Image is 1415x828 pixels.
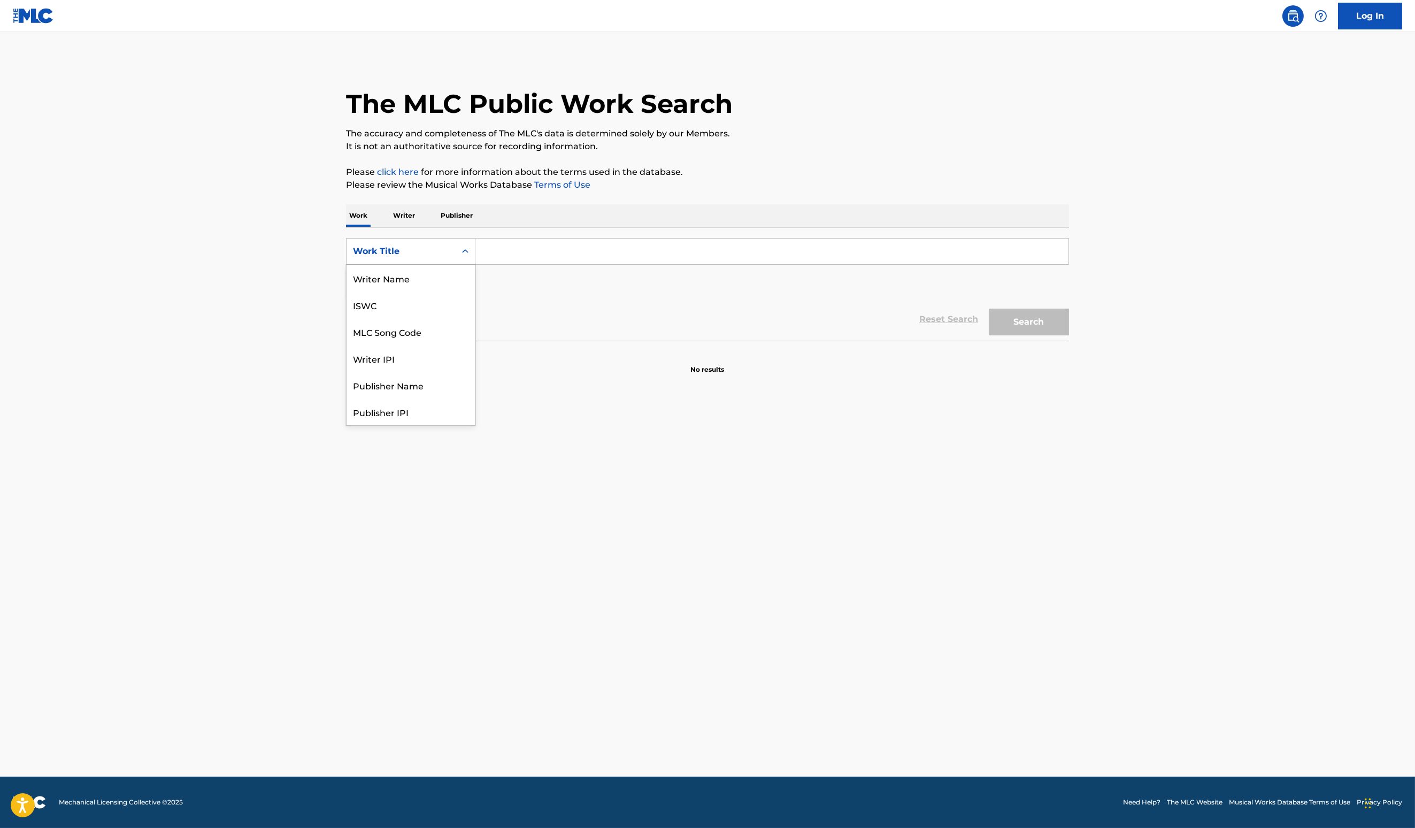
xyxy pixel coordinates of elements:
h1: The MLC Public Work Search [346,88,733,120]
a: The MLC Website [1167,798,1222,807]
div: Work Title [353,245,449,258]
div: Writer Name [347,265,475,292]
span: Mechanical Licensing Collective © 2025 [59,798,183,807]
div: Publisher Name [347,372,475,398]
div: ISWC [347,292,475,318]
a: Log In [1338,3,1402,29]
div: Writer IPI [347,345,475,372]
div: MLC Song Code [347,318,475,345]
a: Need Help? [1123,798,1160,807]
p: It is not an authoritative source for recording information. [346,140,1069,153]
div: Help [1310,5,1332,27]
div: Drag [1365,787,1371,819]
a: Privacy Policy [1357,798,1402,807]
img: logo [13,796,46,809]
p: Writer [390,204,418,227]
img: help [1314,10,1327,22]
p: Please review the Musical Works Database [346,179,1069,191]
div: Publisher IPI [347,398,475,425]
img: search [1287,10,1299,22]
p: No results [691,352,725,374]
a: Terms of Use [532,180,590,190]
p: The accuracy and completeness of The MLC's data is determined solely by our Members. [346,127,1069,140]
p: Work [346,204,371,227]
p: Please for more information about the terms used in the database. [346,166,1069,179]
a: Public Search [1282,5,1304,27]
iframe: Chat Widget [1362,777,1415,828]
form: Search Form [346,238,1069,341]
a: click here [377,167,419,177]
p: Publisher [437,204,476,227]
img: MLC Logo [13,8,54,24]
a: Musical Works Database Terms of Use [1229,798,1350,807]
